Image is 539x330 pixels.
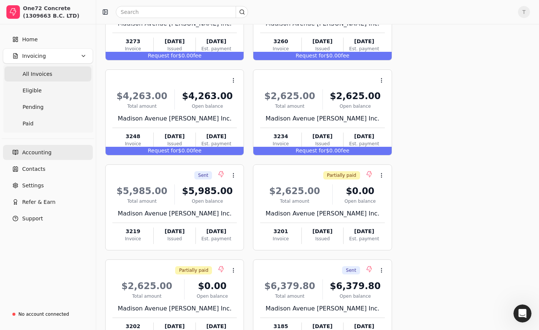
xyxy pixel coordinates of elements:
span: Settings [22,182,44,190]
a: No account connected [3,307,93,321]
div: 3201 [260,228,301,235]
div: Open balance [178,198,237,205]
div: Madison Avenue [PERSON_NAME] Inc. [260,114,385,123]
div: Est. payment [196,45,237,52]
a: All Invoices [5,66,91,81]
div: Est. payment [344,235,385,242]
span: Home [22,36,38,44]
div: Issued [302,45,343,52]
button: Refer & Earn [3,194,93,209]
div: $2,625.00 [326,89,385,103]
div: $2,625.00 [112,279,181,293]
span: fee [341,53,349,59]
a: Home [3,32,93,47]
span: Partially paid [327,172,356,179]
div: Issued [154,235,195,242]
div: Total amount [260,293,319,300]
span: Request for [296,148,326,154]
div: 3248 [112,133,153,140]
div: $2,625.00 [260,89,319,103]
div: $0.00 [106,52,244,60]
div: [DATE] [344,38,385,45]
div: Invoice [112,235,153,242]
span: fee [193,148,201,154]
div: Invoice [260,140,301,147]
div: $2,625.00 [260,184,329,198]
div: [DATE] [302,38,343,45]
span: Refer & Earn [22,198,56,206]
div: One72 Concrete (1309663 B.C. LTD) [23,5,89,20]
div: $4,263.00 [178,89,237,103]
span: Paid [23,120,33,128]
div: Invoice [112,140,153,147]
div: Issued [154,140,195,147]
div: $5,985.00 [178,184,237,198]
div: Madison Avenue [PERSON_NAME] Inc. [260,304,385,313]
div: [DATE] [302,228,343,235]
div: $6,379.80 [260,279,319,293]
button: Invoicing [3,48,93,63]
a: Paid [5,116,91,131]
div: Invoice [260,45,301,52]
div: Total amount [112,198,171,205]
div: Est. payment [344,45,385,52]
div: [DATE] [302,133,343,140]
span: fee [193,53,201,59]
span: Request for [148,148,178,154]
div: [DATE] [344,228,385,235]
input: Search [116,6,248,18]
div: $0.00 [336,184,385,198]
span: Request for [296,53,326,59]
div: $0.00 [106,147,244,155]
span: Support [22,215,43,223]
div: No account connected [18,311,69,318]
div: Total amount [260,103,319,110]
div: [DATE] [154,228,195,235]
div: [DATE] [196,38,237,45]
span: fee [341,148,349,154]
div: Madison Avenue [PERSON_NAME] Inc. [112,304,237,313]
div: [DATE] [154,133,195,140]
span: Accounting [22,149,51,157]
div: Open balance [188,293,237,300]
div: Madison Avenue [PERSON_NAME] Inc. [112,209,237,218]
a: Settings [3,178,93,193]
div: Invoice [112,45,153,52]
a: Pending [5,99,91,115]
div: 3219 [112,228,153,235]
div: Madison Avenue [PERSON_NAME] Inc. [260,209,385,218]
div: Total amount [112,103,171,110]
div: 3234 [260,133,301,140]
div: 3260 [260,38,301,45]
div: Open balance [336,198,385,205]
div: Est. payment [344,140,385,147]
span: Pending [23,103,44,111]
div: $5,985.00 [112,184,171,198]
div: Invoice [260,235,301,242]
div: Issued [302,140,343,147]
div: 3273 [112,38,153,45]
div: Est. payment [196,235,237,242]
div: Madison Avenue [PERSON_NAME] Inc. [112,114,237,123]
div: Open balance [326,103,385,110]
iframe: Intercom live chat [513,304,531,322]
div: [DATE] [154,38,195,45]
span: Contacts [22,165,45,173]
a: Eligible [5,83,91,98]
div: $4,263.00 [112,89,171,103]
span: Sent [198,172,208,179]
div: Open balance [326,293,385,300]
span: All Invoices [23,70,52,78]
div: [DATE] [196,228,237,235]
div: $0.00 [253,147,391,155]
div: [DATE] [344,133,385,140]
div: Issued [154,45,195,52]
div: Open balance [178,103,237,110]
button: T [518,6,530,18]
div: Total amount [260,198,329,205]
div: [DATE] [196,133,237,140]
div: $0.00 [253,52,391,60]
div: Issued [302,235,343,242]
div: Total amount [112,293,181,300]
